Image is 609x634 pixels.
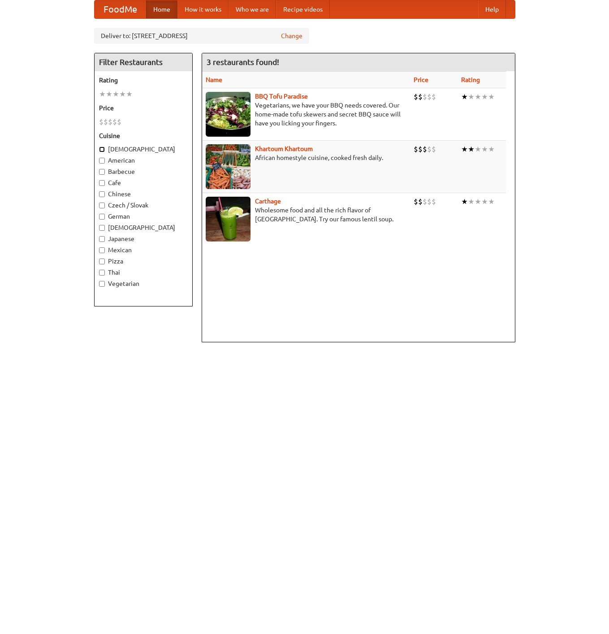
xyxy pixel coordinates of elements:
ng-pluralize: 3 restaurants found! [207,58,279,66]
li: $ [104,117,108,127]
li: $ [414,197,418,207]
label: Thai [99,268,188,277]
li: $ [99,117,104,127]
li: ★ [488,92,495,102]
a: Khartoum Khartoum [255,145,313,152]
li: $ [427,92,432,102]
li: $ [418,144,423,154]
label: Japanese [99,234,188,243]
a: Change [281,31,302,40]
p: African homestyle cuisine, cooked fresh daily. [206,153,406,162]
input: American [99,158,105,164]
h5: Cuisine [99,131,188,140]
img: khartoum.jpg [206,144,251,189]
a: Help [478,0,506,18]
li: ★ [461,92,468,102]
a: How it works [177,0,229,18]
img: carthage.jpg [206,197,251,242]
a: Price [414,76,428,83]
li: $ [108,117,112,127]
input: Mexican [99,247,105,253]
li: $ [414,144,418,154]
li: ★ [481,197,488,207]
div: Deliver to: [STREET_ADDRESS] [94,28,309,44]
input: German [99,214,105,220]
li: ★ [488,197,495,207]
input: Vegetarian [99,281,105,287]
a: Recipe videos [276,0,330,18]
li: $ [427,197,432,207]
input: [DEMOGRAPHIC_DATA] [99,225,105,231]
input: Czech / Slovak [99,203,105,208]
li: ★ [461,144,468,154]
label: Vegetarian [99,279,188,288]
li: ★ [481,92,488,102]
input: Barbecue [99,169,105,175]
li: ★ [461,197,468,207]
li: ★ [99,89,106,99]
a: Rating [461,76,480,83]
input: Chinese [99,191,105,197]
li: ★ [488,144,495,154]
li: ★ [468,92,475,102]
label: Mexican [99,246,188,254]
label: Czech / Slovak [99,201,188,210]
a: Home [146,0,177,18]
li: $ [423,144,427,154]
label: German [99,212,188,221]
li: ★ [475,144,481,154]
label: [DEMOGRAPHIC_DATA] [99,223,188,232]
li: $ [427,144,432,154]
label: Pizza [99,257,188,266]
a: FoodMe [95,0,146,18]
li: ★ [126,89,133,99]
li: $ [418,197,423,207]
li: $ [414,92,418,102]
li: $ [423,197,427,207]
input: Thai [99,270,105,276]
li: ★ [468,197,475,207]
input: Japanese [99,236,105,242]
li: $ [432,197,436,207]
li: ★ [475,197,481,207]
li: $ [418,92,423,102]
a: Carthage [255,198,281,205]
h5: Price [99,104,188,112]
label: [DEMOGRAPHIC_DATA] [99,145,188,154]
li: ★ [106,89,112,99]
label: American [99,156,188,165]
input: [DEMOGRAPHIC_DATA] [99,147,105,152]
li: ★ [119,89,126,99]
a: Who we are [229,0,276,18]
li: ★ [481,144,488,154]
li: ★ [112,89,119,99]
input: Cafe [99,180,105,186]
li: ★ [468,144,475,154]
li: ★ [475,92,481,102]
p: Wholesome food and all the rich flavor of [GEOGRAPHIC_DATA]. Try our famous lentil soup. [206,206,406,224]
h5: Rating [99,76,188,85]
h4: Filter Restaurants [95,53,192,71]
label: Cafe [99,178,188,187]
input: Pizza [99,259,105,264]
li: $ [432,144,436,154]
a: Name [206,76,222,83]
p: Vegetarians, we have your BBQ needs covered. Our home-made tofu skewers and secret BBQ sauce will... [206,101,406,128]
li: $ [432,92,436,102]
li: $ [112,117,117,127]
a: BBQ Tofu Paradise [255,93,308,100]
li: $ [117,117,121,127]
label: Chinese [99,190,188,198]
img: tofuparadise.jpg [206,92,251,137]
li: $ [423,92,427,102]
label: Barbecue [99,167,188,176]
